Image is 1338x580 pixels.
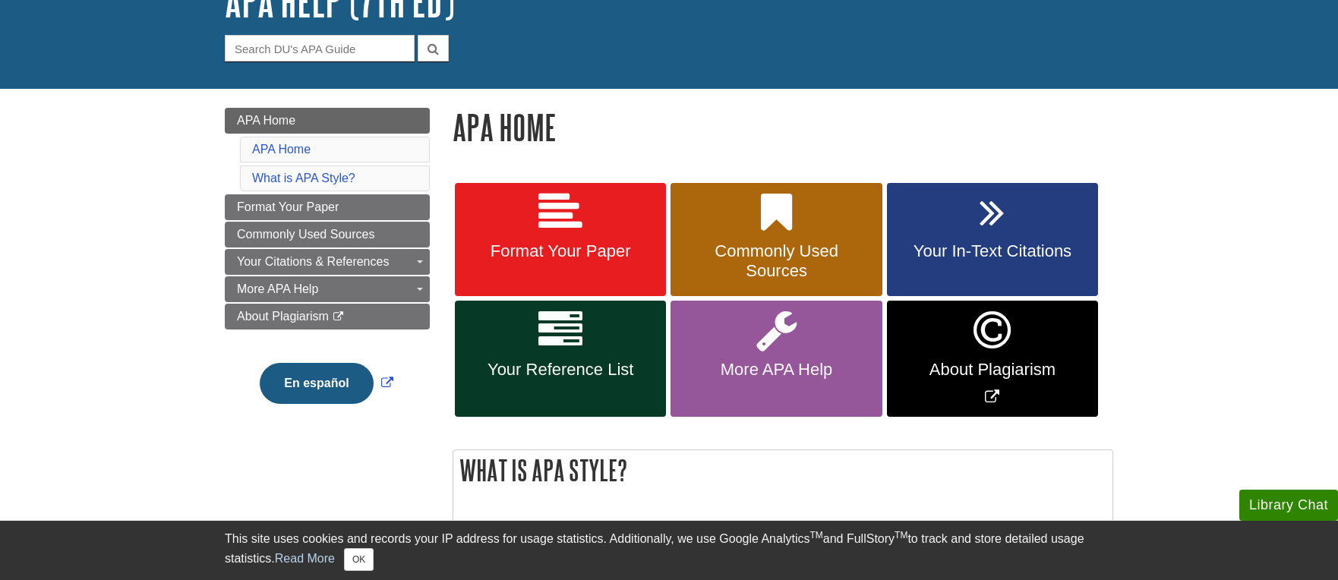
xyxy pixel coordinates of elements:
a: Your In-Text Citations [887,183,1098,297]
i: This link opens in a new window [332,312,345,322]
sup: TM [895,530,907,541]
a: Format Your Paper [455,183,666,297]
a: Commonly Used Sources [225,222,430,247]
button: Library Chat [1239,490,1338,521]
a: Format Your Paper [225,194,430,220]
a: Link opens in new window [887,301,1098,417]
span: Your Reference List [466,360,655,380]
div: Guide Page Menu [225,108,430,430]
span: More APA Help [682,360,870,380]
a: Your Reference List [455,301,666,417]
h1: APA Home [453,108,1113,147]
div: This site uses cookies and records your IP address for usage statistics. Additionally, we use Goo... [225,530,1113,571]
sup: TM [809,530,822,541]
span: About Plagiarism [237,310,329,323]
button: En español [260,363,373,404]
a: APA Home [252,143,311,156]
span: Format Your Paper [466,241,655,261]
button: Close [344,548,374,571]
a: Commonly Used Sources [671,183,882,297]
span: Your In-Text Citations [898,241,1087,261]
a: More APA Help [671,301,882,417]
a: Your Citations & References [225,249,430,275]
a: What is APA Style? [252,172,355,184]
span: More APA Help [237,282,318,295]
a: Link opens in new window [256,377,396,389]
span: About Plagiarism [898,360,1087,380]
a: APA Home [225,108,430,134]
span: Commonly Used Sources [682,241,870,281]
span: Your Citations & References [237,255,389,268]
h2: What is APA Style? [453,450,1112,490]
span: Commonly Used Sources [237,228,374,241]
span: APA Home [237,114,295,127]
a: About Plagiarism [225,304,430,329]
input: Search DU's APA Guide [225,35,415,61]
a: More APA Help [225,276,430,302]
span: Format Your Paper [237,200,339,213]
a: Read More [275,552,335,565]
